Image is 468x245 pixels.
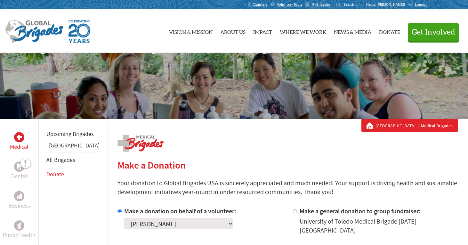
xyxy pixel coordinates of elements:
img: Dental [17,163,22,170]
p: Hello, [PERSON_NAME]! [366,2,408,7]
a: Vision & Mission [169,14,213,48]
img: logo-medical.png [117,135,164,152]
img: Global Brigades Celebrating 20 Years [69,20,90,43]
a: Logout [408,2,427,7]
a: Donate [379,14,400,48]
div: Public Health [14,220,24,231]
a: All Brigades [46,156,75,163]
a: MedicalMedical [10,132,28,151]
span: Get Involved [412,28,455,36]
p: Public Health [3,231,36,240]
a: [GEOGRAPHIC_DATA] [375,122,418,129]
a: Impact [253,14,272,48]
li: All Brigades [46,153,100,167]
div: Medical [14,132,24,142]
a: [GEOGRAPHIC_DATA] [49,142,100,149]
span: Chapters [253,2,267,7]
div: Dental [14,162,24,172]
a: DentalDental [11,162,27,181]
a: Donate [46,170,64,178]
a: News & Media [334,14,371,48]
input: Search... [343,2,362,7]
div: Medical Brigades [367,122,453,129]
span: Volunteer Tools [277,2,302,7]
a: Where We Work [280,14,326,48]
label: Make a general donation to group fundraiser: [300,207,421,215]
a: BusinessBusiness [8,191,30,210]
p: Your donation to Global Brigades USA is sincerely appreciated and much needed! Your support is dr... [117,178,458,196]
div: Business [14,191,24,201]
li: Donate [46,167,100,181]
label: Make a donation on behalf of a volunteer: [124,207,236,215]
span: MyBrigades [311,2,330,7]
div: University of Toledo Medical Brigade [DATE] [GEOGRAPHIC_DATA] [300,217,458,235]
li: Upcoming Brigades [46,127,100,141]
a: Public HealthPublic Health [3,220,36,240]
a: Upcoming Brigades [46,130,94,138]
img: Medical [17,135,22,140]
button: Get Involved [408,23,459,41]
p: Business [8,201,30,210]
img: Public Health [17,222,22,229]
h2: Make a Donation [117,159,458,171]
p: Dental [11,172,27,181]
a: About Us [220,14,246,48]
img: Business [17,194,22,199]
p: Medical [10,142,28,151]
li: Guatemala [46,141,100,153]
img: Global Brigades Logo [5,20,63,43]
span: Logout [415,2,427,7]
